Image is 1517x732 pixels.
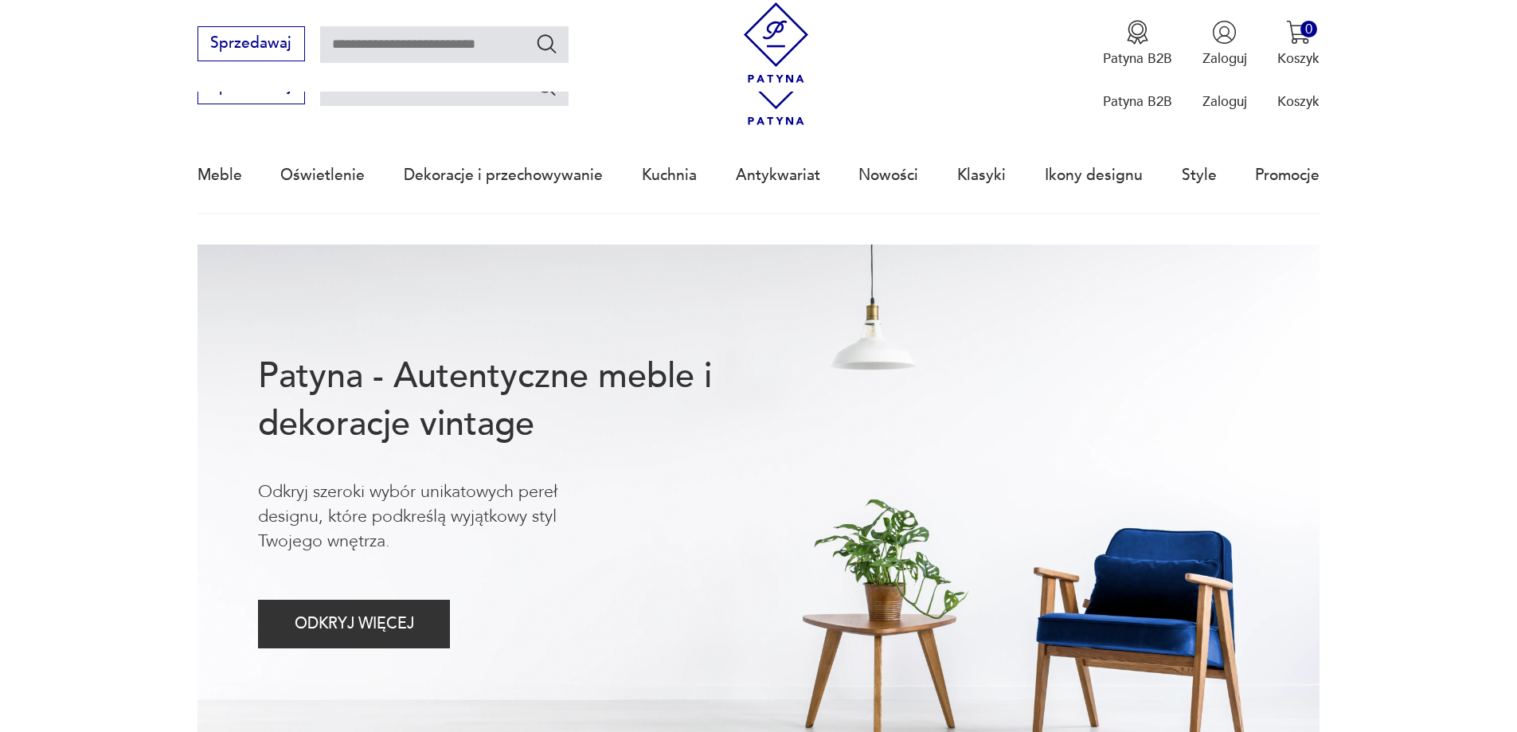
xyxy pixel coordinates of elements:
a: Nowości [858,139,918,212]
img: Ikona medalu [1125,20,1150,45]
button: 0Koszyk [1277,20,1320,68]
h1: Patyna - Autentyczne meble i dekoracje vintage [258,353,774,448]
button: Szukaj [535,32,558,55]
p: Zaloguj [1202,92,1247,111]
button: Szukaj [535,75,558,98]
img: Patyna - sklep z meblami i dekoracjami vintage [736,2,816,83]
img: Ikonka użytkownika [1212,20,1237,45]
a: Antykwariat [736,139,820,212]
p: Koszyk [1277,92,1320,111]
a: Sprzedawaj [197,38,305,51]
a: Sprzedawaj [197,81,305,94]
button: ODKRYJ WIĘCEJ [258,600,450,648]
a: ODKRYJ WIĘCEJ [258,619,450,632]
a: Ikony designu [1045,139,1143,212]
p: Zaloguj [1202,49,1247,68]
a: Promocje [1255,139,1320,212]
a: Kuchnia [642,139,697,212]
p: Patyna B2B [1103,92,1172,111]
a: Meble [197,139,242,212]
button: Sprzedawaj [197,26,305,61]
button: Patyna B2B [1103,20,1172,68]
p: Odkryj szeroki wybór unikatowych pereł designu, które podkreślą wyjątkowy styl Twojego wnętrza. [258,480,621,554]
div: 0 [1300,21,1317,37]
a: Dekoracje i przechowywanie [404,139,603,212]
a: Klasyki [957,139,1006,212]
a: Oświetlenie [280,139,365,212]
img: Ikona koszyka [1286,20,1311,45]
a: Style [1182,139,1217,212]
button: Zaloguj [1202,20,1247,68]
p: Koszyk [1277,49,1320,68]
p: Patyna B2B [1103,49,1172,68]
a: Ikona medaluPatyna B2B [1103,20,1172,68]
